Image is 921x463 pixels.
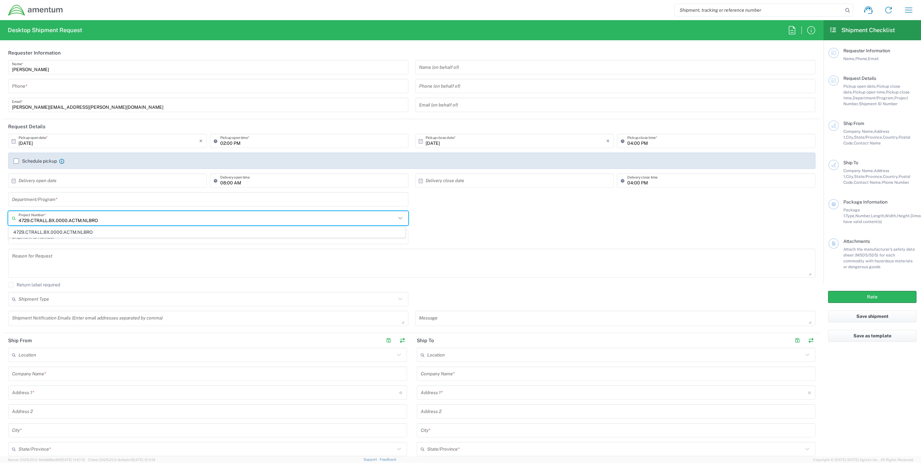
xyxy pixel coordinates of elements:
[854,141,881,145] span: Contact Name
[8,337,32,344] h2: Ship From
[843,129,874,134] span: Company Name,
[883,135,899,140] span: Country,
[843,160,858,165] span: Ship To
[843,48,890,53] span: Requester Information
[8,4,63,16] img: dyncorp
[854,135,883,140] span: State/Province,
[88,458,155,462] span: Client: 2025.20.0-8c6e0cf
[859,101,898,106] span: Shipment ID Number
[854,174,883,179] span: State/Province,
[606,136,610,146] i: ×
[853,95,894,100] span: Department/Program,
[364,457,380,461] a: Support
[417,337,434,344] h2: Ship To
[868,56,879,61] span: Email
[855,56,868,61] span: Phone,
[828,330,916,342] button: Save as template
[8,123,45,130] h2: Request Details
[8,458,85,462] span: Server: 2025.20.0-5efa686e39f
[828,310,916,322] button: Save shipment
[61,458,85,462] span: [DATE] 11:47:12
[8,50,61,56] h2: Requester Information
[813,457,913,463] span: Copyright © [DATE]-[DATE] Agistix Inc., All Rights Reserved
[843,207,860,218] span: Package 1:
[8,26,82,34] h2: Desktop Shipment Request
[885,213,897,218] span: Width,
[828,291,916,303] button: Rate
[843,239,870,244] span: Attachments
[675,4,843,16] input: Shipment, tracking or reference number
[843,247,915,269] span: Attach the manufacturer’s safety data sheet (MSDS/SDS) for each commodity with hazardous material...
[380,457,396,461] a: Feedback
[829,26,895,34] h2: Shipment Checklist
[199,136,203,146] i: ×
[8,282,60,287] label: Return label required
[897,213,911,218] span: Height,
[883,174,899,179] span: Country,
[853,90,886,94] span: Pickup open time,
[846,135,854,140] span: City,
[14,158,57,164] label: Schedule pickup
[132,458,155,462] span: [DATE] 12:11:14
[9,227,405,237] span: 4729.CTRALL.BX.0000.ACTM.NLBRO
[843,199,888,205] span: Package Information
[855,213,871,218] span: Number,
[846,174,854,179] span: City,
[843,56,855,61] span: Name,
[854,180,882,185] span: Contact Name,
[843,168,874,173] span: Company Name,
[871,213,885,218] span: Length,
[843,76,876,81] span: Request Details
[843,121,864,126] span: Ship From
[882,180,909,185] span: Phone Number
[846,213,855,218] span: Type,
[843,84,876,89] span: Pickup open date,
